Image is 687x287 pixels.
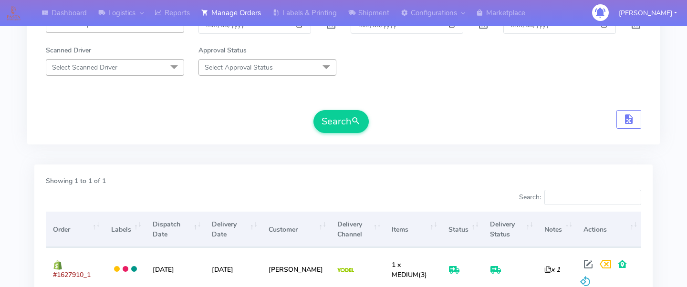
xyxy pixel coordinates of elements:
i: x 1 [544,265,560,274]
span: 1 x MEDIUM [392,260,418,279]
button: [PERSON_NAME] [612,3,684,23]
th: Order: activate to sort column ascending [46,212,104,247]
th: Delivery Date: activate to sort column ascending [205,212,261,247]
label: Search: [519,190,641,205]
th: Actions: activate to sort column ascending [576,212,641,247]
label: Showing 1 to 1 of 1 [46,176,106,186]
th: Customer: activate to sort column ascending [261,212,330,247]
span: #1627910_1 [53,270,91,279]
label: Approval Status [198,45,247,55]
th: Status: activate to sort column ascending [441,212,483,247]
th: Notes: activate to sort column ascending [537,212,576,247]
span: (3) [392,260,427,279]
input: Search: [544,190,641,205]
th: Labels: activate to sort column ascending [104,212,146,247]
th: Delivery Status: activate to sort column ascending [483,212,537,247]
img: shopify.png [53,260,62,270]
img: Yodel [337,268,354,273]
th: Delivery Channel: activate to sort column ascending [330,212,385,247]
th: Items: activate to sort column ascending [385,212,441,247]
span: Select Approval Status [205,63,273,72]
span: Select Scanned Driver [52,63,117,72]
label: Scanned Driver [46,45,91,55]
button: Search [313,110,369,133]
th: Dispatch Date: activate to sort column ascending [146,212,205,247]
